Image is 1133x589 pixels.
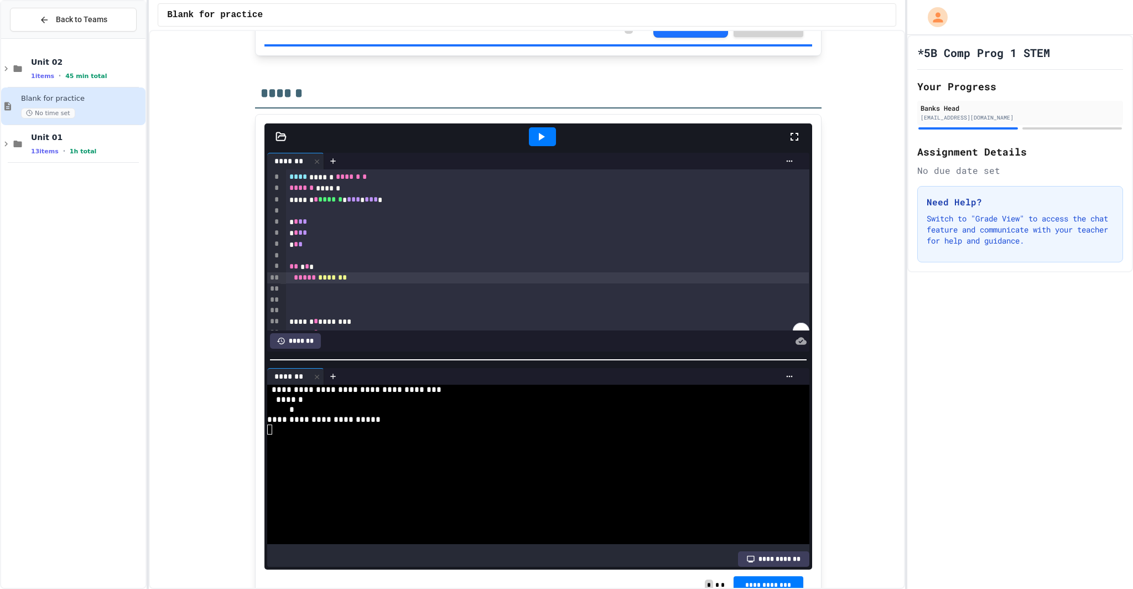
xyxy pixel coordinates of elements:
[921,113,1120,122] div: [EMAIL_ADDRESS][DOMAIN_NAME]
[65,73,107,80] span: 45 min total
[59,71,61,80] span: •
[167,8,263,22] span: Blank for practice
[917,164,1123,177] div: No due date set
[56,14,107,25] span: Back to Teams
[21,108,75,118] span: No time set
[31,57,143,67] span: Unit 02
[63,147,65,156] span: •
[286,169,809,341] div: To enrich screen reader interactions, please activate Accessibility in Grammarly extension settings
[916,4,950,30] div: My Account
[917,79,1123,94] h2: Your Progress
[921,103,1120,113] div: Banks Head
[70,148,97,155] span: 1h total
[31,73,54,80] span: 1 items
[31,148,59,155] span: 13 items
[927,195,1114,209] h3: Need Help?
[917,144,1123,159] h2: Assignment Details
[10,8,137,32] button: Back to Teams
[927,213,1114,246] p: Switch to "Grade View" to access the chat feature and communicate with your teacher for help and ...
[31,132,143,142] span: Unit 01
[917,45,1050,60] h1: *5B Comp Prog 1 STEM
[21,94,143,104] span: Blank for practice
